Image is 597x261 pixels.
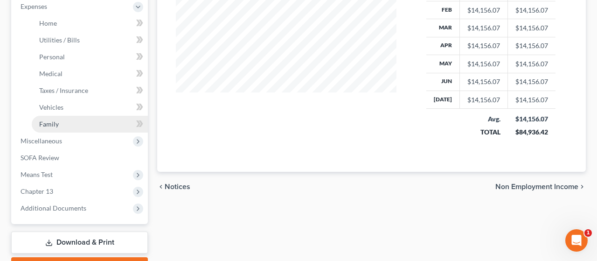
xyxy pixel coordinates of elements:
span: Medical [39,70,62,78]
span: Expenses [21,2,47,10]
span: 1 [584,229,592,237]
div: $14,156.07 [467,41,500,50]
a: Family [32,116,148,133]
span: Miscellaneous [21,137,62,145]
td: $14,156.07 [508,37,556,55]
span: Vehicles [39,103,63,111]
a: Taxes / Insurance [32,82,148,99]
a: Utilities / Bills [32,32,148,49]
span: Chapter 13 [21,187,53,195]
div: $14,156.07 [467,59,500,69]
span: Family [39,120,59,128]
button: Non Employment Income chevron_right [495,183,586,190]
span: Personal [39,53,65,61]
td: $14,156.07 [508,55,556,73]
div: $84,936.42 [515,127,548,137]
th: Mar [426,19,460,37]
div: $14,156.07 [467,23,500,33]
td: $14,156.07 [508,19,556,37]
div: $14,156.07 [515,114,548,124]
td: $14,156.07 [508,91,556,109]
th: Jun [426,73,460,91]
span: Utilities / Bills [39,36,80,44]
a: Personal [32,49,148,65]
i: chevron_right [578,183,586,190]
span: Non Employment Income [495,183,578,190]
td: $14,156.07 [508,73,556,91]
span: Home [39,19,57,27]
div: $14,156.07 [467,77,500,86]
span: Taxes / Insurance [39,86,88,94]
div: $14,156.07 [467,6,500,15]
span: SOFA Review [21,154,59,162]
a: SOFA Review [13,149,148,166]
button: chevron_left Notices [157,183,190,190]
th: Apr [426,37,460,55]
div: TOTAL [467,127,500,137]
a: Vehicles [32,99,148,116]
td: $14,156.07 [508,1,556,19]
a: Home [32,15,148,32]
span: Additional Documents [21,204,86,212]
span: Notices [165,183,190,190]
i: chevron_left [157,183,165,190]
th: Feb [426,1,460,19]
div: Avg. [467,114,500,124]
a: Medical [32,65,148,82]
div: $14,156.07 [467,95,500,105]
th: May [426,55,460,73]
a: Download & Print [11,232,148,254]
span: Means Test [21,170,53,178]
iframe: Intercom live chat [565,229,588,252]
th: [DATE] [426,91,460,109]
